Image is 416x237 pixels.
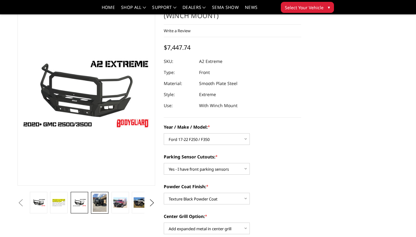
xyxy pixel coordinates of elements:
[212,5,239,14] a: SEMA Show
[113,197,127,208] img: A2 Series - Extreme Front Bumper (winch mount)
[164,100,194,111] dt: Use:
[164,124,301,130] label: Year / Make / Model:
[199,56,222,67] dd: A2 Extreme
[328,4,330,10] span: ▾
[164,56,194,67] dt: SKU:
[164,153,301,160] label: Parking Sensor Cutouts:
[199,67,210,78] dd: Front
[93,194,107,212] img: A2 Series - Extreme Front Bumper (winch mount)
[16,198,25,208] button: Previous
[285,4,324,11] span: Select Your Vehicle
[164,78,194,89] dt: Material:
[147,198,156,208] button: Next
[164,183,301,190] label: Powder Coat Finish:
[164,213,301,220] label: Center Grill Option:
[18,2,155,186] a: A2 Series - Extreme Front Bumper (winch mount)
[164,28,190,33] a: Write a Review
[281,2,334,13] button: Select Your Vehicle
[385,208,416,237] iframe: Chat Widget
[152,5,176,14] a: Support
[73,199,86,206] img: A2 Series - Extreme Front Bumper (winch mount)
[164,89,194,100] dt: Style:
[102,5,115,14] a: Home
[164,43,190,52] span: $7,447.74
[199,100,237,111] dd: With Winch Mount
[121,5,146,14] a: shop all
[199,89,216,100] dd: Extreme
[134,197,147,208] img: A2 Series - Extreme Front Bumper (winch mount)
[164,67,194,78] dt: Type:
[182,5,206,14] a: Dealers
[52,198,66,207] img: A2 Series - Extreme Front Bumper (winch mount)
[245,5,257,14] a: News
[199,78,237,89] dd: Smooth Plate Steel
